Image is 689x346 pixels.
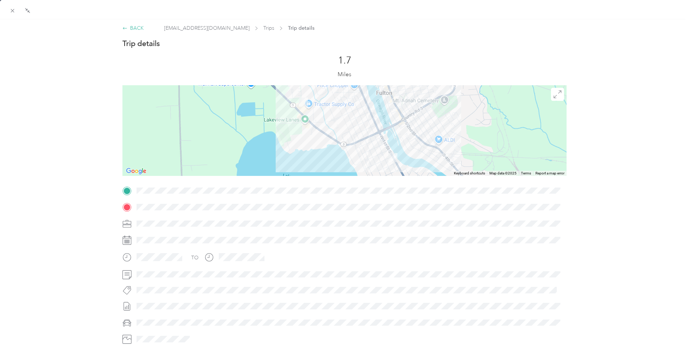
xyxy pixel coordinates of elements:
[489,171,517,175] span: Map data ©2025
[164,24,250,32] span: [EMAIL_ADDRESS][DOMAIN_NAME]
[535,171,564,175] a: Report a map error
[454,171,485,176] button: Keyboard shortcuts
[122,38,160,49] p: Trip details
[521,171,531,175] a: Terms (opens in new tab)
[124,166,148,176] img: Google
[191,254,199,261] div: TO
[288,24,314,32] span: Trip details
[122,24,144,32] div: BACK
[124,166,148,176] a: Open this area in Google Maps (opens a new window)
[648,305,689,346] iframe: Everlance-gr Chat Button Frame
[338,55,351,66] p: 1.7
[338,70,351,79] p: Miles
[263,24,274,32] span: Trips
